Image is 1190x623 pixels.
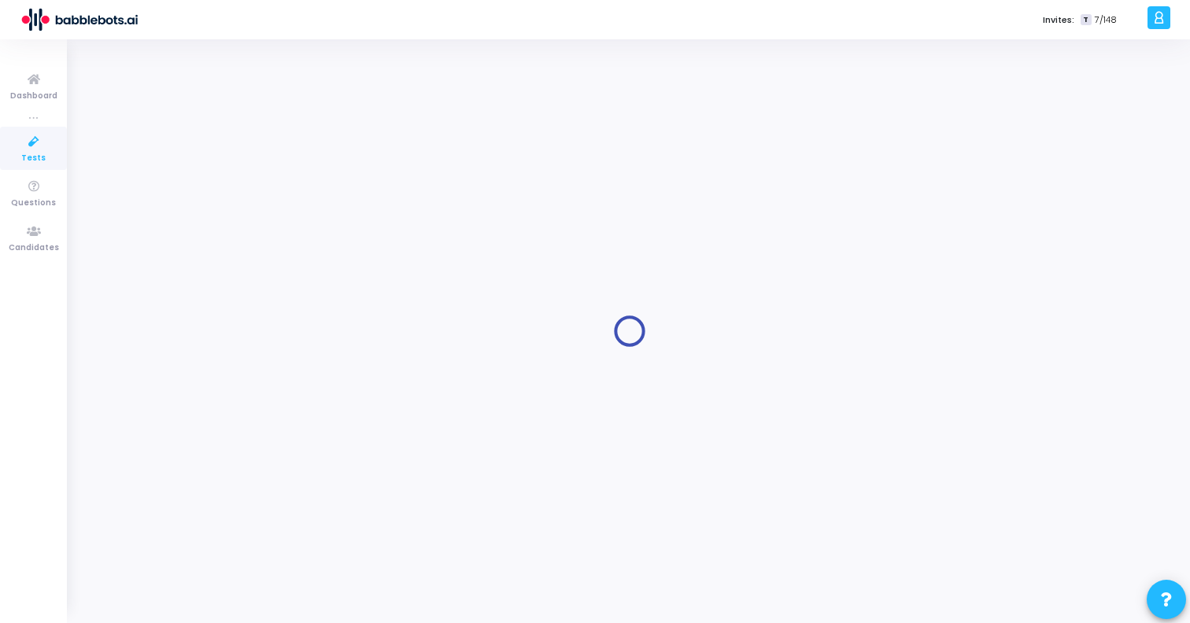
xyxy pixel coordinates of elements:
[1043,13,1074,27] label: Invites:
[9,241,59,255] span: Candidates
[1081,14,1091,26] span: T
[10,90,57,103] span: Dashboard
[20,4,138,35] img: logo
[11,197,56,210] span: Questions
[1095,13,1117,27] span: 7/148
[21,152,46,165] span: Tests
